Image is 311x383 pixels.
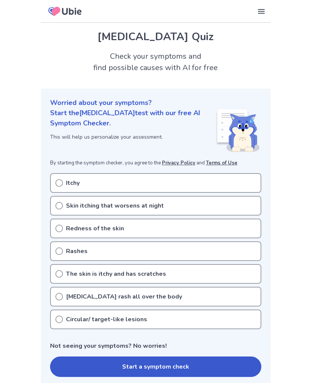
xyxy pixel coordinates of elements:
[41,51,270,73] h2: Check your symptoms and find possible causes with AI for free
[66,224,124,233] p: Redness of the skin
[66,201,164,210] p: Skin itching that worsens at night
[50,29,261,45] h1: [MEDICAL_DATA] Quiz
[66,178,80,188] p: Itchy
[50,356,261,377] button: Start a symptom check
[50,108,216,128] p: Start the [MEDICAL_DATA] test with our free AI Symptom Checker.
[50,98,261,108] p: Worried about your symptoms?
[66,315,147,324] p: Circular/ target-like lesions
[66,247,88,256] p: Rashes
[66,292,182,301] p: [MEDICAL_DATA] rash all over the body
[50,159,261,167] p: By starting the symptom checker, you agree to the and
[206,159,237,166] a: Terms of Use
[50,133,216,141] p: This will help us personalize your assessment.
[216,109,260,152] img: Shiba
[50,341,261,350] p: Not seeing your symptoms? No worries!
[162,159,195,166] a: Privacy Policy
[66,269,166,278] p: The skin is itchy and has scratches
